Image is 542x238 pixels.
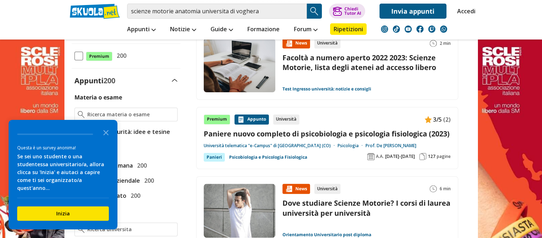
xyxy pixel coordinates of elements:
[430,185,437,192] img: Tempo lettura
[74,93,122,101] label: Materia o esame
[246,23,281,36] a: Formazione
[366,143,416,149] a: Prof. De [PERSON_NAME]
[204,153,225,162] div: Panieri
[282,232,371,238] a: Orientamento Universitario post diploma
[17,144,109,151] div: Questa è un survey anonima!
[393,25,400,33] img: tiktok
[229,153,307,162] a: Psicobiologia e Psicologia Fisiologica
[209,23,235,36] a: Guide
[440,184,451,194] span: 6 min
[9,120,117,229] div: Survey
[87,226,174,233] input: Ricerca universita
[17,153,109,192] div: Se sei uno studente o una studentessa universitario/a, allora clicca su 'Inizia' e aiutaci a capi...
[428,25,435,33] img: twitch
[127,4,307,19] input: Cerca appunti, riassunti o versioni
[237,116,245,123] img: Appunti contenuto
[282,53,436,72] a: Facoltà a numero aperto 2022 2023: Scienze Motorie, lista degli atenei ad accesso libero
[437,154,451,159] span: pagine
[385,154,415,159] span: [DATE]-[DATE]
[78,226,84,233] img: Ricerca universita
[74,76,115,85] label: Appunti
[329,4,365,19] button: ChiediTutor AI
[440,25,447,33] img: WhatsApp
[428,154,435,159] span: 127
[282,38,310,48] div: News
[134,161,147,170] span: 200
[285,185,292,192] img: News contenuto
[87,111,174,118] input: Ricerca materia o esame
[292,23,319,36] a: Forum
[440,38,451,48] span: 2 min
[86,52,112,61] span: Premium
[416,25,424,33] img: facebook
[204,184,275,238] img: Immagine news
[103,76,115,85] span: 200
[309,6,320,17] img: Cerca appunti, riassunti o versioni
[379,4,446,19] a: Invia appunti
[314,184,340,194] div: Università
[425,116,432,123] img: Appunti contenuto
[443,115,451,124] span: (2)
[430,40,437,47] img: Tempo lettura
[78,111,84,118] img: Ricerca materia o esame
[125,23,158,36] a: Appunti
[282,184,310,194] div: News
[314,38,340,48] div: Università
[376,154,384,159] span: A.A.
[285,40,292,47] img: News contenuto
[204,129,451,139] a: Paniere nuovo completo di psicobiologia e psicologia fisiologica (2023)
[141,176,154,185] span: 200
[83,127,178,146] span: Tesina maturità: idee e tesine svolte
[338,143,366,149] a: Psicologia
[344,7,361,15] div: Chiedi Tutor AI
[168,23,198,36] a: Notizie
[114,51,126,60] span: 200
[433,115,442,124] span: 3/5
[381,25,388,33] img: instagram
[99,125,113,139] button: Close the survey
[273,115,299,125] div: Università
[367,153,374,160] img: Anno accademico
[330,23,367,35] a: Ripetizioni
[204,115,230,125] div: Premium
[204,143,338,149] a: Università telematica "e-Campus" di [GEOGRAPHIC_DATA] (CO)
[204,38,275,92] img: Immagine news
[419,153,426,160] img: Pagine
[172,79,178,82] img: Apri e chiudi sezione
[405,25,412,33] img: youtube
[282,198,450,218] a: Dove studiare Scienze Motorie? I corsi di laurea università per università
[17,206,109,221] button: Inizia
[457,4,472,19] a: Accedi
[282,86,371,92] a: Test Ingresso università: notizie e consigli
[307,4,322,19] button: Search Button
[128,191,140,200] span: 200
[234,115,269,125] div: Appunto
